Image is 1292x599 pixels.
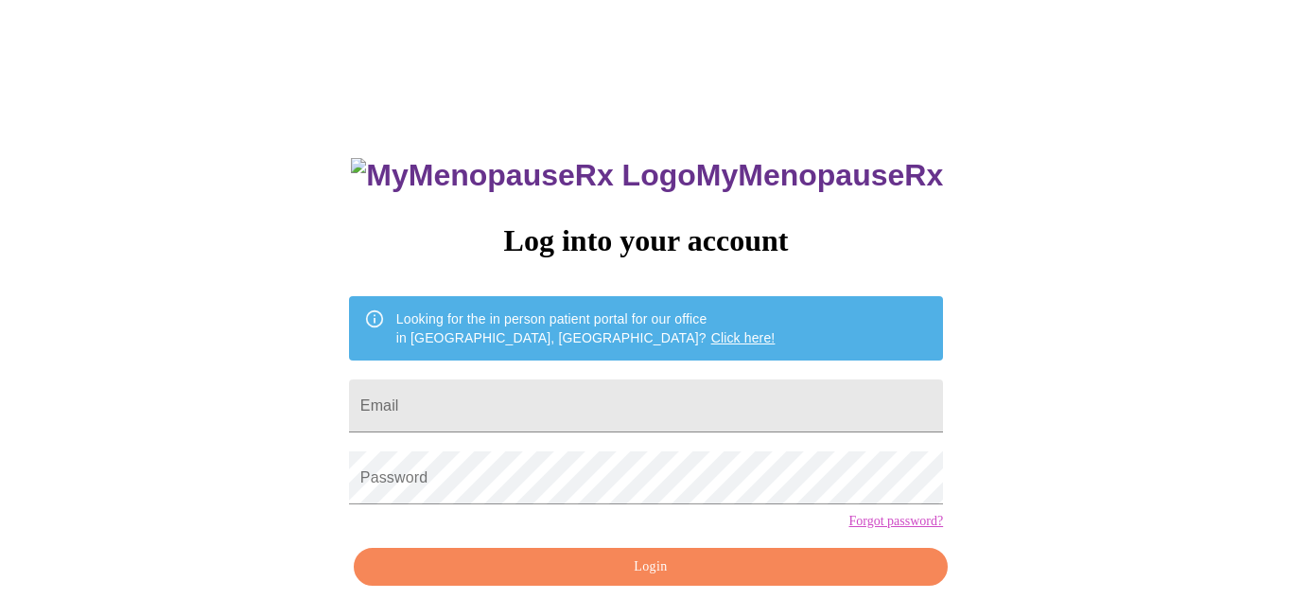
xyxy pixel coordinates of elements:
[349,223,943,258] h3: Log into your account
[711,330,776,345] a: Click here!
[848,514,943,529] a: Forgot password?
[396,302,776,355] div: Looking for the in person patient portal for our office in [GEOGRAPHIC_DATA], [GEOGRAPHIC_DATA]?
[354,548,948,587] button: Login
[351,158,943,193] h3: MyMenopauseRx
[375,555,926,579] span: Login
[351,158,695,193] img: MyMenopauseRx Logo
